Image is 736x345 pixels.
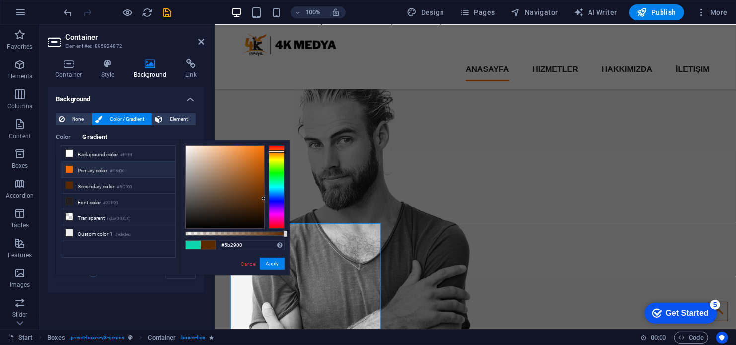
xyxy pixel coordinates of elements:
[142,6,153,18] button: reload
[12,311,28,319] p: Slider
[658,334,659,341] span: :
[511,7,558,17] span: Navigator
[47,332,214,344] nav: breadcrumb
[574,7,617,17] span: AI Writer
[186,241,201,249] span: #0cd5ad
[105,113,149,125] span: Color / Gradient
[120,152,132,159] small: #ffffff
[201,241,216,249] span: #5b2900
[570,4,621,20] button: AI Writer
[69,332,124,344] span: . preset-boxes-v3-genius
[56,131,71,145] span: Color
[110,168,124,175] small: #f16d00
[161,6,173,18] button: save
[27,11,70,20] div: Get Started
[8,332,33,344] a: Click to cancel selection. Double-click to open Pages
[94,59,126,79] h4: Style
[7,102,32,110] p: Columns
[11,221,29,229] p: Tables
[460,7,495,17] span: Pages
[142,7,153,18] i: Reload page
[7,43,32,51] p: Favorites
[637,7,676,17] span: Publish
[61,209,175,225] li: Transparent
[152,113,196,125] button: Element
[126,59,178,79] h4: Background
[180,332,205,344] span: . boxes-box
[9,132,31,140] p: Content
[115,231,130,238] small: #ededed
[68,113,89,125] span: None
[6,192,34,200] p: Accordion
[240,260,257,268] a: Cancel
[48,87,204,105] h4: Background
[117,184,132,191] small: #5b2900
[12,162,28,170] p: Boxes
[10,281,30,289] p: Images
[62,6,74,18] button: undo
[178,59,204,79] h4: Link
[260,258,285,270] button: Apply
[407,7,444,17] span: Design
[82,131,107,145] span: Gradient
[507,4,562,20] button: Navigator
[629,4,684,20] button: Publish
[56,113,92,125] button: None
[403,4,448,20] button: Design
[5,5,78,26] div: Get Started 5 items remaining, 0% complete
[679,332,704,344] span: Code
[403,4,448,20] div: Design (Ctrl+Alt+Y)
[128,335,133,340] i: This element is a customizable preset
[92,113,152,125] button: Color / Gradient
[122,6,134,18] button: Click here to leave preview mode and continue editing
[291,6,326,18] button: 100%
[640,332,666,344] h6: Session time
[61,146,175,162] li: Background color
[8,251,32,259] p: Features
[61,178,175,194] li: Secondary color
[165,113,193,125] span: Element
[331,8,340,17] i: On resize automatically adjust zoom level to fit chosen device.
[47,332,65,344] span: Click to select. Double-click to edit
[7,72,33,80] p: Elements
[61,162,175,178] li: Primary color
[63,7,74,18] i: Undo: Change background color (Ctrl+Z)
[65,42,184,51] h3: Element #ed-895924872
[65,33,204,42] h2: Container
[71,2,81,12] div: 5
[48,59,94,79] h4: Container
[692,4,732,20] button: More
[456,4,499,20] button: Pages
[108,215,131,222] small: rgba(0,0,0,.0)
[716,332,728,344] button: Usercentrics
[696,7,728,17] span: More
[56,270,93,275] label: Duration
[103,200,118,207] small: #231f20
[61,194,175,209] li: Font color
[651,332,666,344] span: 00 00
[674,332,708,344] button: Code
[148,332,176,344] span: Click to select. Double-click to edit
[162,7,173,18] i: Save (Ctrl+S)
[209,335,214,340] i: Element contains an animation
[305,6,321,18] h6: 100%
[61,225,175,241] li: Custom color 1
